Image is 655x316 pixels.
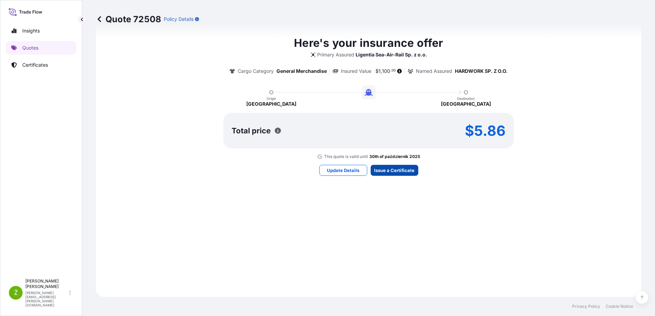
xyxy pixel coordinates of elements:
[416,68,452,75] p: Named Assured
[294,35,443,51] p: Here's your insurance offer
[6,41,76,55] a: Quotes
[374,167,415,174] p: Issue a Certificate
[392,69,396,72] span: 00
[6,24,76,38] a: Insights
[267,96,276,101] p: Origin
[441,101,491,107] p: [GEOGRAPHIC_DATA]
[246,101,296,107] p: [GEOGRAPHIC_DATA]
[324,154,368,159] p: This quote is valid until
[371,165,418,176] button: Issue a Certificate
[381,69,382,74] span: ,
[379,69,381,74] span: 1
[6,58,76,72] a: Certificates
[382,69,390,74] span: 100
[327,167,359,174] p: Update Details
[465,125,506,136] p: $5.86
[25,278,68,289] p: [PERSON_NAME] [PERSON_NAME]
[22,27,40,34] p: Insights
[238,68,274,75] p: Cargo Category
[22,62,48,68] p: Certificates
[22,44,38,51] p: Quotes
[606,304,633,309] a: Cookie Notice
[25,291,68,307] p: [PERSON_NAME][EMAIL_ADDRESS][PERSON_NAME][DOMAIN_NAME]
[572,304,600,309] a: Privacy Policy
[356,51,427,58] p: Ligentia Sea-Air-Rail Sp. z o.o.
[457,96,475,101] p: Destination
[455,68,508,75] p: HARDWORK SP. Z O.O.
[369,154,420,159] p: 30th of październik 2025
[14,289,18,296] span: Ż
[341,68,371,75] p: Insured Value
[164,16,194,23] p: Policy Details
[232,127,271,134] p: Total price
[391,69,392,72] span: .
[319,165,367,176] button: Update Details
[317,51,354,58] p: Primary Assured
[375,69,379,74] span: $
[96,14,161,25] p: Quote 72508
[276,68,327,75] p: General Merchandise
